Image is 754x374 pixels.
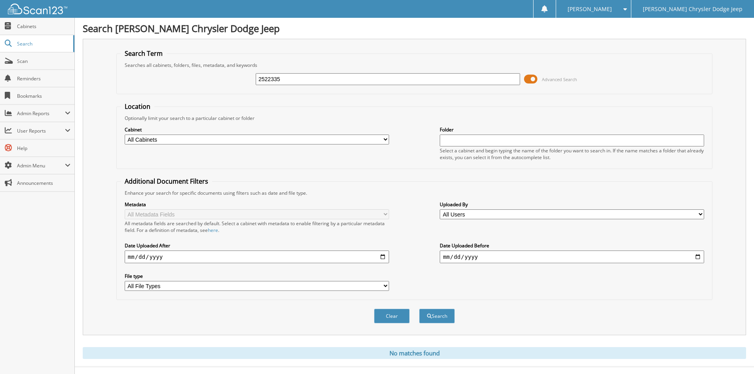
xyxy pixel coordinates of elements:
[125,251,389,263] input: start
[568,7,612,11] span: [PERSON_NAME]
[83,347,746,359] div: No matches found
[83,22,746,35] h1: Search [PERSON_NAME] Chrysler Dodge Jeep
[125,242,389,249] label: Date Uploaded After
[440,147,704,161] div: Select a cabinet and begin typing the name of the folder you want to search in. If the name match...
[17,75,70,82] span: Reminders
[121,115,708,122] div: Optionally limit your search to a particular cabinet or folder
[125,126,389,133] label: Cabinet
[542,76,577,82] span: Advanced Search
[17,23,70,30] span: Cabinets
[121,102,154,111] legend: Location
[125,273,389,279] label: File type
[17,110,65,117] span: Admin Reports
[17,40,69,47] span: Search
[17,58,70,65] span: Scan
[374,309,410,323] button: Clear
[17,93,70,99] span: Bookmarks
[17,162,65,169] span: Admin Menu
[8,4,67,14] img: scan123-logo-white.svg
[17,145,70,152] span: Help
[121,190,708,196] div: Enhance your search for specific documents using filters such as date and file type.
[643,7,743,11] span: [PERSON_NAME] Chrysler Dodge Jeep
[121,49,167,58] legend: Search Term
[17,127,65,134] span: User Reports
[208,227,218,234] a: here
[121,62,708,68] div: Searches all cabinets, folders, files, metadata, and keywords
[125,201,389,208] label: Metadata
[440,242,704,249] label: Date Uploaded Before
[419,309,455,323] button: Search
[17,180,70,186] span: Announcements
[440,251,704,263] input: end
[440,201,704,208] label: Uploaded By
[440,126,704,133] label: Folder
[125,220,389,234] div: All metadata fields are searched by default. Select a cabinet with metadata to enable filtering b...
[121,177,212,186] legend: Additional Document Filters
